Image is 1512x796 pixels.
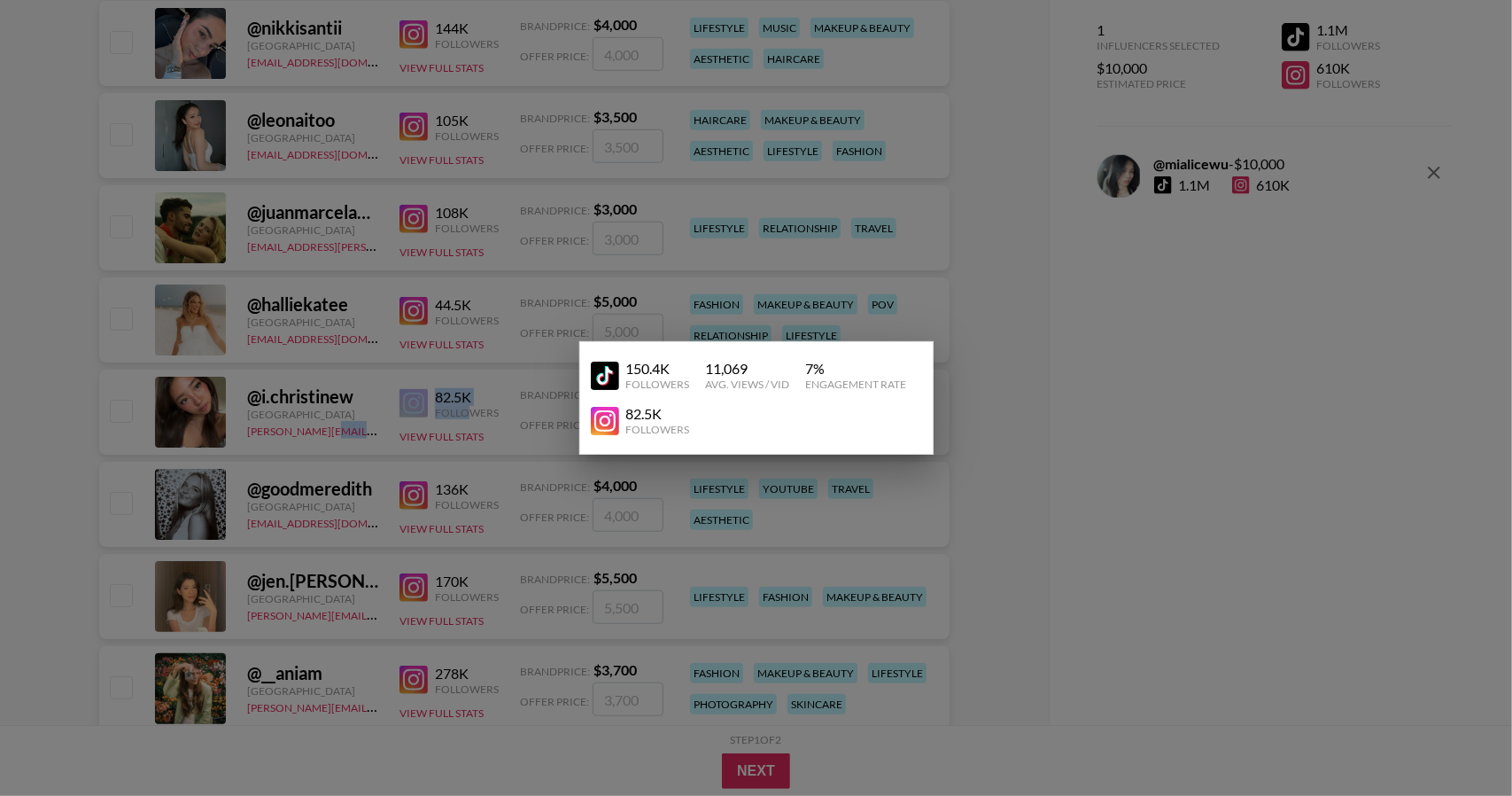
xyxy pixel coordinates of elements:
div: Followers [626,378,690,391]
div: 11,069 [705,360,789,378]
img: YouTube [591,407,619,435]
div: Avg. Views / Vid [705,378,789,391]
div: 82.5K [626,405,690,423]
div: Engagement Rate [805,378,906,391]
div: Followers [626,423,690,436]
div: 150.4K [626,360,690,378]
div: 7 % [805,360,906,378]
img: YouTube [591,362,619,390]
iframe: Drift Widget Chat Controller [1423,707,1491,775]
